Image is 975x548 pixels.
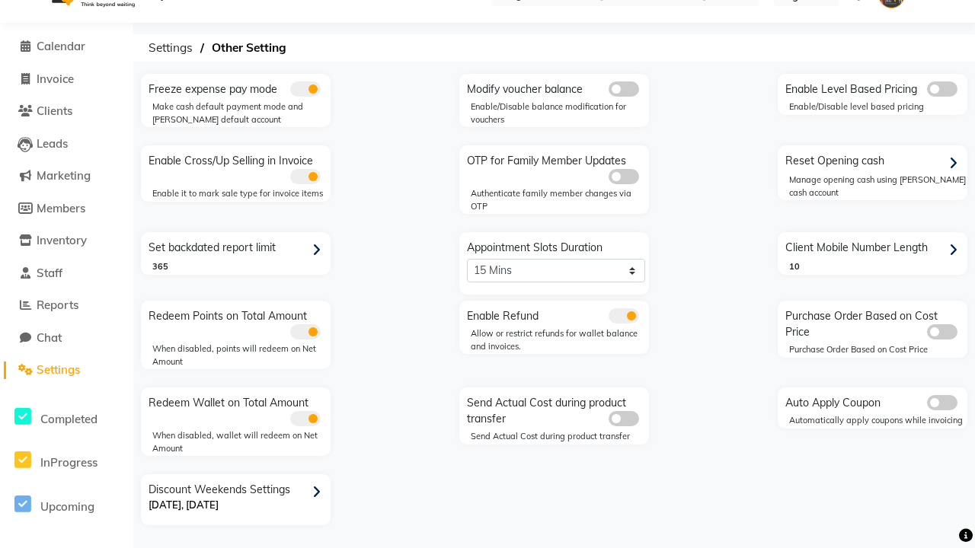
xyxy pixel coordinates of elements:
span: Members [37,201,85,215]
div: Set backdated report limit [145,236,331,260]
span: Inventory [37,233,87,247]
span: Calendar [37,39,85,53]
a: Clients [4,103,129,120]
div: Modify voucher balance [463,78,649,97]
a: Invoice [4,71,129,88]
div: Discount Weekends Settings [145,478,331,525]
div: 10 [789,260,967,273]
div: Redeem Wallet on Total Amount [145,391,331,426]
div: Reset Opening cash [782,149,967,174]
a: Staff [4,265,129,282]
div: Freeze expense pay mode [145,78,331,97]
div: Manage opening cash using [PERSON_NAME] cash account [789,174,967,199]
span: Upcoming [40,499,94,514]
div: Purchase Order Based on Cost Price [789,343,967,356]
span: Clients [37,104,72,118]
div: Send Actual Cost during product transfer [463,391,649,427]
div: Enable/Disable balance modification for vouchers [471,100,649,126]
a: Chat [4,330,129,347]
a: Calendar [4,38,129,56]
a: Leads [4,135,129,153]
a: Reports [4,297,129,314]
div: Allow or restrict refunds for wallet balance and invoices. [471,327,649,352]
span: Staff [37,266,62,280]
div: Make cash default payment mode and [PERSON_NAME] default account [152,100,331,126]
span: Chat [37,330,62,345]
div: Enable Cross/Up Selling in Invoice [145,149,331,184]
a: Marketing [4,167,129,185]
p: [DATE], [DATE] [149,498,327,513]
div: Enable Level Based Pricing [782,78,967,97]
div: Enable Refund [463,304,649,324]
span: Settings [37,362,80,377]
div: 365 [152,260,331,273]
div: Authenticate family member changes via OTP [471,187,649,212]
span: Completed [40,412,97,426]
div: Enable/Disable level based pricing [789,100,967,113]
span: Reports [37,298,78,312]
a: Members [4,200,129,218]
span: Leads [37,136,68,151]
a: Inventory [4,232,129,250]
div: When disabled, wallet will redeem on Net Amount [152,429,331,454]
div: Purchase Order Based on Cost Price [782,304,967,340]
span: InProgress [40,455,97,470]
div: Send Actual Cost during product transfer [471,430,649,443]
div: Automatically apply coupons while invoicing [789,414,967,427]
div: Auto Apply Coupon [782,391,967,411]
span: Marketing [37,168,91,183]
div: OTP for Family Member Updates [463,149,649,184]
a: Settings [4,362,129,379]
div: Enable it to mark sale type for invoice items [152,187,331,200]
div: Client Mobile Number Length [782,236,967,260]
div: Redeem Points on Total Amount [145,304,331,339]
div: Appointment Slots Duration [463,236,649,282]
span: Invoice [37,72,74,86]
span: Other Setting [204,34,294,62]
div: When disabled, points will redeem on Net Amount [152,342,331,368]
span: Settings [141,34,200,62]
